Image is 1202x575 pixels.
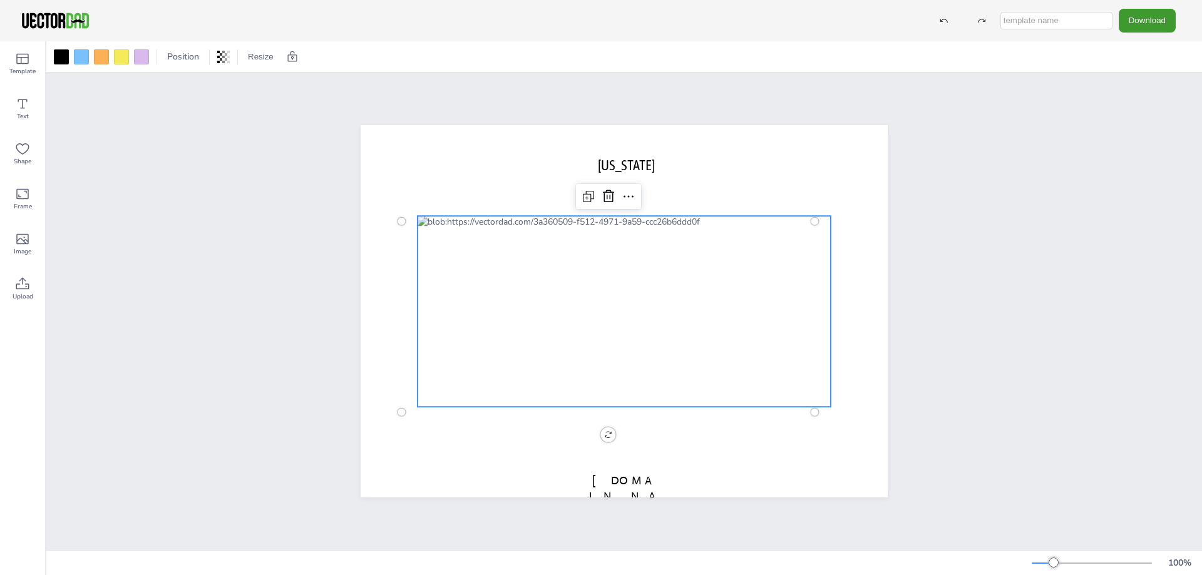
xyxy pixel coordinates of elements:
[17,111,29,121] span: Text
[1119,9,1176,32] button: Download
[1000,12,1112,29] input: template name
[14,247,31,257] span: Image
[243,47,279,67] button: Resize
[165,51,202,63] span: Position
[14,156,31,166] span: Shape
[1164,557,1194,569] div: 100 %
[589,474,659,519] span: [DOMAIN_NAME]
[14,201,32,211] span: Frame
[598,157,655,173] span: [US_STATE]
[20,11,91,30] img: VectorDad-1.png
[9,66,36,76] span: Template
[13,292,33,302] span: Upload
